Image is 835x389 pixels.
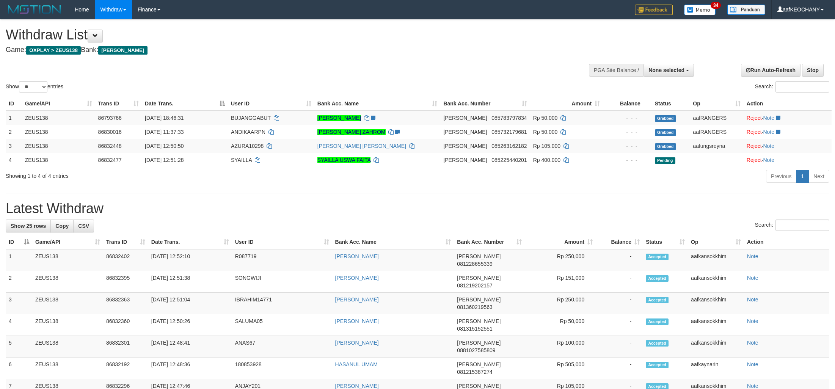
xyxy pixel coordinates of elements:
[646,362,669,368] span: Accepted
[744,97,832,111] th: Action
[314,97,441,111] th: Bank Acc. Name: activate to sort column ascending
[763,115,774,121] a: Note
[457,369,492,375] span: Copy 081215387274 to clipboard
[335,340,379,346] a: [PERSON_NAME]
[32,358,103,379] td: ZEUS138
[796,170,809,183] a: 1
[596,249,643,271] td: -
[457,296,501,303] span: [PERSON_NAME]
[688,293,744,314] td: aafkansokkhim
[533,143,560,149] span: Rp 105.000
[655,115,676,122] span: Grabbed
[145,129,184,135] span: [DATE] 11:37:33
[148,358,232,379] td: [DATE] 12:48:36
[6,153,22,167] td: 4
[747,296,758,303] a: Note
[148,336,232,358] td: [DATE] 12:48:41
[596,271,643,293] td: -
[317,143,406,149] a: [PERSON_NAME] [PERSON_NAME]
[232,293,332,314] td: IBRAHIM14771
[55,223,69,229] span: Copy
[525,336,596,358] td: Rp 100,000
[232,249,332,271] td: R087719
[457,253,501,259] span: [PERSON_NAME]
[596,293,643,314] td: -
[103,293,148,314] td: 86832363
[6,201,829,216] h1: Latest Withdraw
[6,97,22,111] th: ID
[747,383,758,389] a: Note
[6,169,342,180] div: Showing 1 to 4 of 4 entries
[690,139,744,153] td: aafungsreyna
[525,358,596,379] td: Rp 505,000
[457,340,501,346] span: [PERSON_NAME]
[744,153,832,167] td: ·
[457,275,501,281] span: [PERSON_NAME]
[606,128,649,136] div: - - -
[744,139,832,153] td: ·
[688,314,744,336] td: aafkansokkhim
[655,129,676,136] span: Grabbed
[711,2,721,9] span: 34
[747,340,758,346] a: Note
[646,254,669,260] span: Accepted
[231,115,271,121] span: BUJANGGABUT
[457,361,501,367] span: [PERSON_NAME]
[78,223,89,229] span: CSV
[533,157,560,163] span: Rp 400.000
[808,170,829,183] a: Next
[763,129,774,135] a: Note
[802,64,824,77] a: Stop
[32,235,103,249] th: Game/API: activate to sort column ascending
[443,129,487,135] span: [PERSON_NAME]
[103,235,148,249] th: Trans ID: activate to sort column ascending
[317,115,361,121] a: [PERSON_NAME]
[747,143,762,149] a: Reject
[443,143,487,149] span: [PERSON_NAME]
[744,111,832,125] td: ·
[335,253,379,259] a: [PERSON_NAME]
[6,220,51,232] a: Show 25 rows
[6,235,32,249] th: ID: activate to sort column descending
[6,81,63,93] label: Show entries
[232,235,332,249] th: User ID: activate to sort column ascending
[335,318,379,324] a: [PERSON_NAME]
[530,97,603,111] th: Amount: activate to sort column ascending
[6,293,32,314] td: 3
[596,314,643,336] td: -
[744,235,829,249] th: Action
[688,271,744,293] td: aafkansokkhim
[688,336,744,358] td: aafkansokkhim
[22,139,95,153] td: ZEUS138
[491,143,527,149] span: Copy 085263162182 to clipboard
[103,358,148,379] td: 86832192
[32,336,103,358] td: ZEUS138
[98,115,122,121] span: 86793766
[684,5,716,15] img: Button%20Memo.svg
[32,293,103,314] td: ZEUS138
[589,64,644,77] div: PGA Site Balance /
[335,275,379,281] a: [PERSON_NAME]
[766,170,796,183] a: Previous
[606,114,649,122] div: - - -
[232,271,332,293] td: SONGWIJI
[491,129,527,135] span: Copy 085732179681 to clipboard
[606,142,649,150] div: - - -
[103,314,148,336] td: 86832360
[747,318,758,324] a: Note
[73,220,94,232] a: CSV
[457,318,501,324] span: [PERSON_NAME]
[747,253,758,259] a: Note
[457,326,492,332] span: Copy 081315152551 to clipboard
[690,111,744,125] td: aafRANGERS
[332,235,454,249] th: Bank Acc. Name: activate to sort column ascending
[98,129,122,135] span: 86830016
[19,81,47,93] select: Showentries
[6,125,22,139] td: 2
[646,275,669,282] span: Accepted
[32,249,103,271] td: ZEUS138
[145,115,184,121] span: [DATE] 18:46:31
[525,235,596,249] th: Amount: activate to sort column ascending
[744,125,832,139] td: ·
[6,46,549,54] h4: Game: Bank:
